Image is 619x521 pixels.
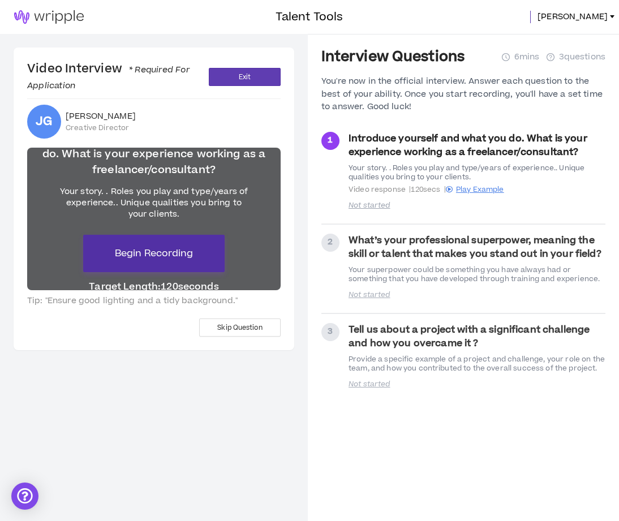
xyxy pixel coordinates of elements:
span: Skip Question [217,322,262,333]
button: Exit [209,68,281,86]
button: Skip Question [199,318,281,337]
h3: Interview Questions [321,48,465,66]
div: Your story. . Roles you play and type/years of experience.. Unique qualities you bring to your cl... [59,186,249,220]
span: Target Length: 120 seconds [89,280,218,294]
span: Creative Director [66,123,136,132]
h3: Talent Tools [276,8,343,25]
p: Not started [349,201,466,210]
strong: Introduce yourself and what you do. What is your experience working as a freelancer/consultant? [349,132,587,159]
span: Begin Recording [115,247,193,260]
span: Exit [239,72,251,83]
p: Not started [349,290,466,299]
div: JG [36,116,53,127]
div: Your story. . Roles you play and type/years of experience.. Unique qualities you bring to your cl... [349,163,605,182]
a: Play Example [446,184,504,195]
span: [PERSON_NAME] [66,111,136,122]
div: You're now in the official interview. Answer each question to the best of your ability. Once you ... [321,75,605,113]
span: Tip: "Ensure good lighting and a tidy background." [27,295,281,307]
div: Provide a specific example of a project and challenge, your role on the team, and how you contrib... [349,355,605,373]
span: Video response | 120 secs | [349,185,605,194]
strong: What’s your professional superpower, meaning the skill or talent that makes you stand out in your... [349,234,601,261]
strong: Tell us about a project with a significant challenge and how you overcame it ? [349,323,590,350]
span: 1 [328,134,333,147]
h4: Video Interview [27,61,209,93]
span: [PERSON_NAME] [538,11,608,23]
span: question-circle [547,53,554,61]
p: Not started [349,380,466,389]
span: Question 1 : Introduce yourself and what you do. What is your experience working as a freelancer/... [27,131,281,178]
div: Open Intercom Messenger [11,483,38,510]
span: 2 [328,236,333,248]
span: clock-circle [502,53,510,61]
div: Jeremy G. [27,105,61,139]
div: Your superpower could be something you have always had or something that you have developed throu... [349,265,605,283]
span: Play Example [456,184,504,195]
span: * Required For Application [27,64,190,92]
span: 3 [328,325,333,338]
span: 6 mins [514,51,540,63]
span: 3 questions [559,51,605,63]
button: Begin Recording [83,235,225,272]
